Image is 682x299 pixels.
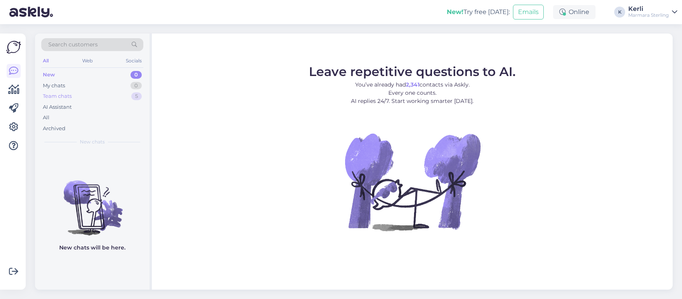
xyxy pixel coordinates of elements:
[342,111,483,252] img: No Chat active
[447,7,510,17] div: Try free [DATE]:
[59,244,125,252] p: New chats will be here.
[309,81,516,105] p: You’ve already had contacts via Askly. Every one counts. AI replies 24/7. Start working smarter [...
[81,56,94,66] div: Web
[43,71,55,79] div: New
[130,82,142,90] div: 0
[124,56,143,66] div: Socials
[628,6,669,12] div: Kerli
[614,7,625,18] div: K
[80,138,105,145] span: New chats
[131,92,142,100] div: 5
[406,81,419,88] b: 2,341
[41,56,50,66] div: All
[513,5,544,19] button: Emails
[43,92,72,100] div: Team chats
[553,5,596,19] div: Online
[130,71,142,79] div: 0
[6,40,21,55] img: Askly Logo
[35,166,150,237] img: No chats
[309,64,516,79] span: Leave repetitive questions to AI.
[43,103,72,111] div: AI Assistant
[628,12,669,18] div: Marmara Sterling
[43,82,65,90] div: My chats
[48,41,98,49] span: Search customers
[43,125,65,133] div: Archived
[43,114,49,122] div: All
[628,6,677,18] a: KerliMarmara Sterling
[447,8,463,16] b: New!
